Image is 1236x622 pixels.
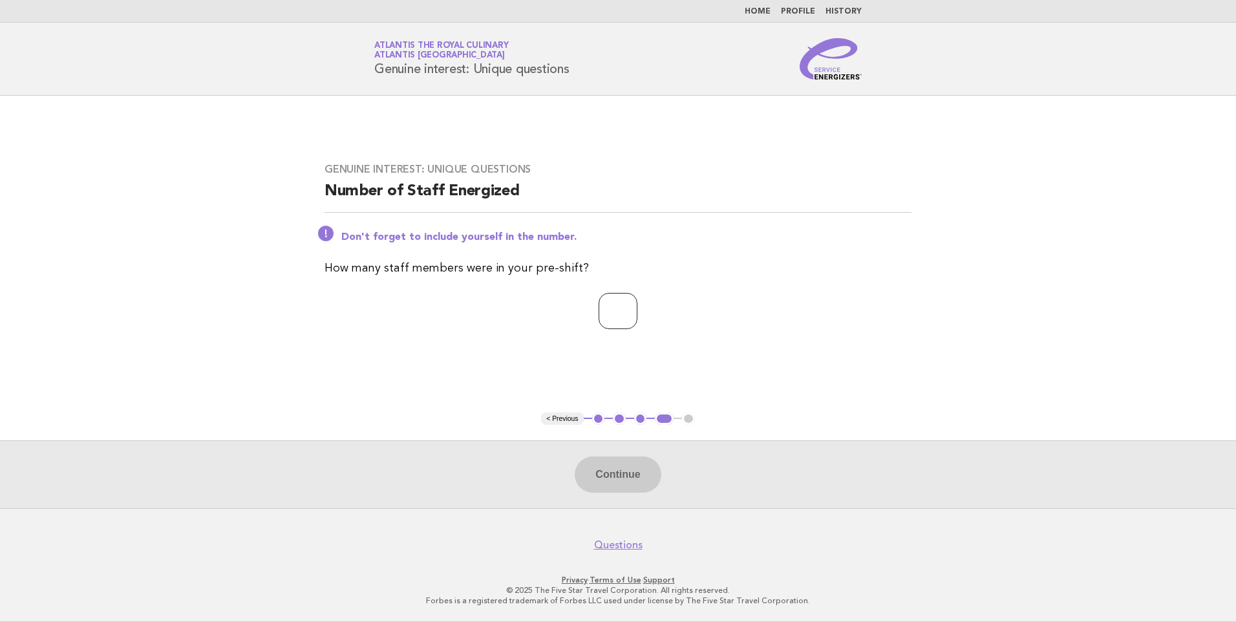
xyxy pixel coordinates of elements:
[562,575,588,584] a: Privacy
[643,575,675,584] a: Support
[374,41,508,59] a: Atlantis the Royal CulinaryAtlantis [GEOGRAPHIC_DATA]
[826,8,862,16] a: History
[222,575,1014,585] p: · ·
[594,539,643,552] a: Questions
[781,8,815,16] a: Profile
[541,413,583,425] button: < Previous
[222,595,1014,606] p: Forbes is a registered trademark of Forbes LLC used under license by The Five Star Travel Corpora...
[745,8,771,16] a: Home
[800,38,862,80] img: Service Energizers
[325,181,911,213] h2: Number of Staff Energized
[374,42,570,76] h1: Genuine interest: Unique questions
[634,413,647,425] button: 3
[655,413,674,425] button: 4
[325,259,911,277] p: How many staff members were in your pre-shift?
[222,585,1014,595] p: © 2025 The Five Star Travel Corporation. All rights reserved.
[590,575,641,584] a: Terms of Use
[613,413,626,425] button: 2
[341,231,911,244] p: Don't forget to include yourself in the number.
[325,163,911,176] h3: Genuine interest: Unique questions
[374,52,505,60] span: Atlantis [GEOGRAPHIC_DATA]
[592,413,605,425] button: 1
